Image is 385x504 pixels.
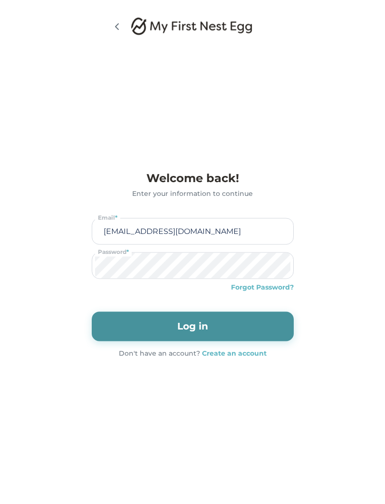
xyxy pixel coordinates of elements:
strong: Create an account [202,349,267,358]
div: Enter your information to continue [92,189,294,199]
img: Logo.png [131,17,253,36]
input: Email [95,218,290,244]
div: Don't have an account? [119,349,200,359]
div: Email [95,213,120,222]
h4: Welcome back! [92,170,294,187]
div: Password [95,248,132,256]
button: Log in [92,311,294,341]
div: Forgot Password? [231,282,294,292]
img: yH5BAEAAAAALAAAAAABAAEAAAIBRAA7 [139,54,246,143]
